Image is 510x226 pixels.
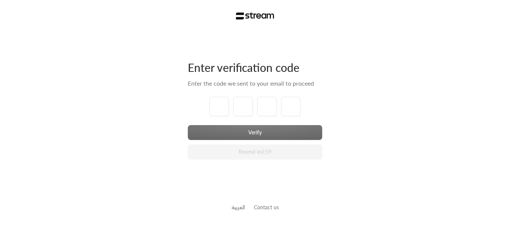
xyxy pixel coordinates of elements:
[188,79,322,88] div: Enter the code we sent to your email to proceed
[236,12,274,20] img: Stream Logo
[231,200,245,214] a: العربية
[254,204,279,210] a: Contact us
[188,60,322,74] div: Enter verification code
[254,203,279,211] button: Contact us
